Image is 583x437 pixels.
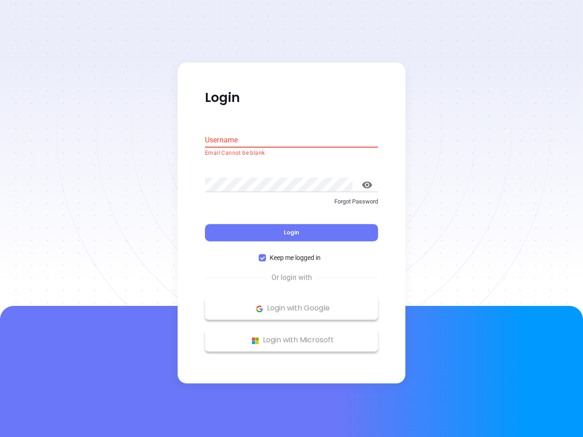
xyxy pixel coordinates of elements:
button: Login [205,224,378,242]
button: Google Logo Login with Google [205,297,378,320]
a: Forgot Password [205,197,378,213]
span: Login [284,229,299,237]
p: Login with Microsoft [210,334,373,347]
p: Forgot Password [205,197,378,206]
p: Email Cannot be blank [205,149,378,158]
button: toggle password visibility [356,174,378,196]
span: Keep me logged in [266,253,324,263]
button: Microsoft Logo Login with Microsoft [205,329,378,352]
span: Or login with [267,273,317,284]
img: Microsoft Logo [250,335,261,346]
img: Google Logo [254,303,265,315]
p: Login [205,90,378,106]
p: Login with Google [210,302,373,315]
